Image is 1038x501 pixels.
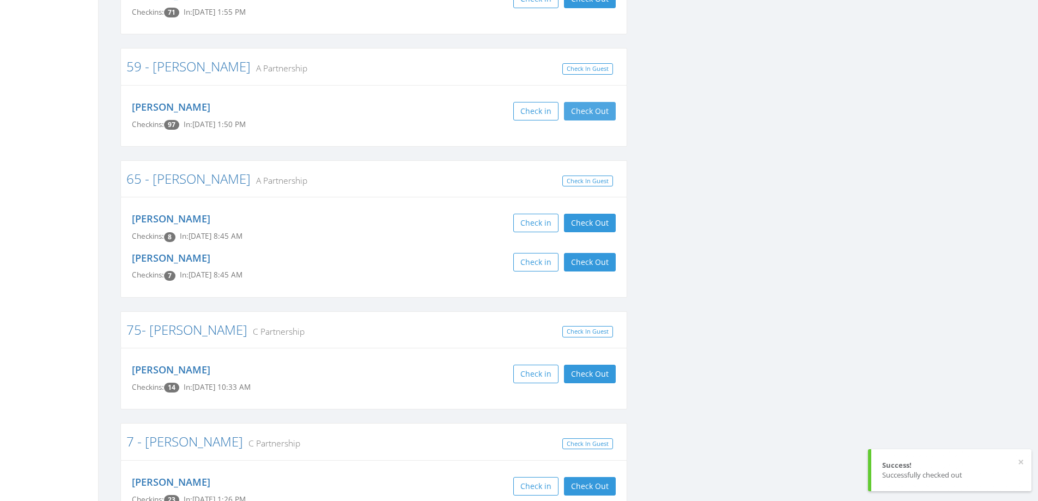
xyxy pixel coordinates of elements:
span: Checkins: [132,270,164,280]
a: [PERSON_NAME] [132,212,210,225]
button: Check in [513,102,559,120]
small: A Partnership [251,62,307,74]
a: Check In Guest [562,438,613,450]
a: 75- [PERSON_NAME] [126,321,247,339]
small: C Partnership [243,437,300,449]
a: [PERSON_NAME] [132,251,210,264]
span: In: [DATE] 8:45 AM [180,270,242,280]
span: Checkins: [132,382,164,392]
button: × [1018,457,1024,468]
span: Checkins: [132,119,164,129]
span: Checkins: [132,7,164,17]
span: Checkin count [164,232,175,242]
a: [PERSON_NAME] [132,363,210,376]
span: Checkins: [132,231,164,241]
span: In: [DATE] 1:50 PM [184,119,246,129]
span: In: [DATE] 8:45 AM [180,231,242,241]
a: [PERSON_NAME] [132,100,210,113]
small: C Partnership [247,325,305,337]
button: Check in [513,365,559,383]
button: Check Out [564,102,616,120]
button: Check in [513,214,559,232]
span: Checkin count [164,8,179,17]
button: Check in [513,477,559,496]
span: In: [DATE] 10:33 AM [184,382,251,392]
span: Checkin count [164,383,179,393]
a: Check In Guest [562,326,613,337]
span: In: [DATE] 1:55 PM [184,7,246,17]
a: Check In Guest [562,63,613,75]
span: Checkin count [164,271,175,281]
a: Check In Guest [562,176,613,187]
small: A Partnership [251,174,307,186]
div: Successfully checked out [882,470,1021,480]
a: 65 - [PERSON_NAME] [126,170,251,188]
a: 59 - [PERSON_NAME] [126,57,251,75]
button: Check Out [564,253,616,271]
button: Check Out [564,477,616,496]
span: Checkin count [164,120,179,130]
button: Check in [513,253,559,271]
button: Check Out [564,365,616,383]
a: 7 - [PERSON_NAME] [126,432,243,450]
div: Success! [882,460,1021,470]
button: Check Out [564,214,616,232]
a: [PERSON_NAME] [132,475,210,488]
